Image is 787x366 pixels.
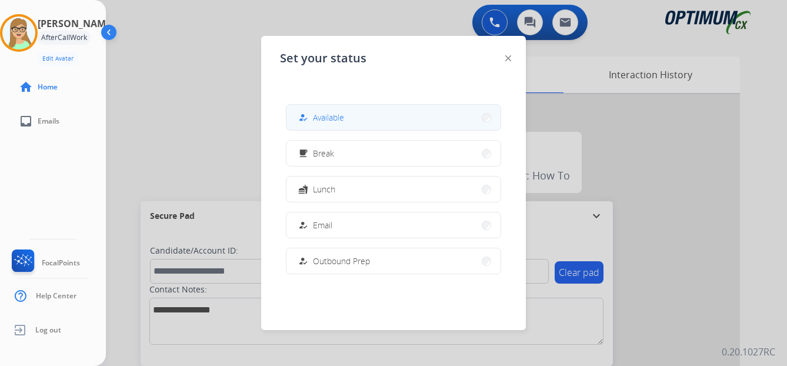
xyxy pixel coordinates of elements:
div: AfterCallWork [38,31,91,45]
span: Lunch [313,183,335,195]
span: Emails [38,117,59,126]
mat-icon: free_breakfast [298,148,308,158]
span: Outbound Prep [313,255,370,267]
button: Break [286,141,501,166]
span: Home [38,82,58,92]
mat-icon: fastfood [298,184,308,194]
span: Email [313,219,332,231]
img: avatar [2,16,35,49]
button: Edit Avatar [38,52,78,65]
mat-icon: how_to_reg [298,112,308,122]
button: Outbound Prep [286,248,501,274]
p: 0.20.1027RC [722,345,775,359]
mat-icon: home [19,80,33,94]
span: Help Center [36,291,76,301]
h3: [PERSON_NAME] [38,16,114,31]
button: Available [286,105,501,130]
span: Log out [35,325,61,335]
a: FocalPoints [9,249,80,277]
img: close-button [505,55,511,61]
span: Set your status [280,50,366,66]
mat-icon: how_to_reg [298,220,308,230]
span: Available [313,111,344,124]
button: Email [286,212,501,238]
mat-icon: inbox [19,114,33,128]
mat-icon: how_to_reg [298,256,308,266]
button: Lunch [286,177,501,202]
span: FocalPoints [42,258,80,268]
span: Break [313,147,334,159]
